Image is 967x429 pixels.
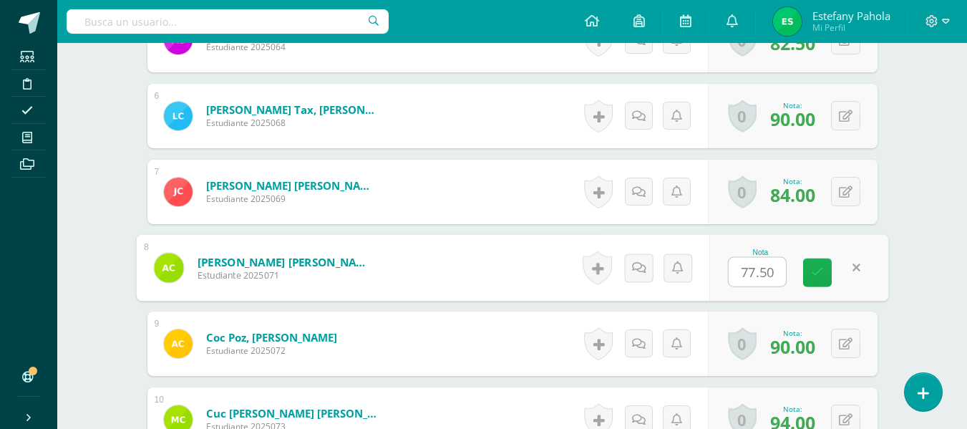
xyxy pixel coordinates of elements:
[812,21,890,34] span: Mi Perfil
[197,254,374,269] a: [PERSON_NAME] [PERSON_NAME]
[164,329,193,358] img: 0e680d34ab4ab941535dcd3828b75549.png
[728,249,793,256] div: Nota
[729,258,786,286] input: 0-100.0
[728,100,757,132] a: 0
[770,100,815,110] div: Nota:
[206,178,378,193] a: [PERSON_NAME] [PERSON_NAME]
[206,406,378,420] a: Cuc [PERSON_NAME] [PERSON_NAME]
[728,327,757,360] a: 0
[770,183,815,207] span: 84.00
[154,253,183,282] img: f9f81e2b55a11c3c6b38c756f8750038.png
[770,107,815,131] span: 90.00
[206,193,378,205] span: Estudiante 2025069
[206,117,378,129] span: Estudiante 2025068
[812,9,890,23] span: Estefany Pahola
[770,31,815,55] span: 82.50
[164,102,193,130] img: 7ed812bd2549e4fcfee7b4df3906d1ca.png
[206,330,337,344] a: Coc Poz, [PERSON_NAME]
[206,344,337,357] span: Estudiante 2025072
[197,269,374,282] span: Estudiante 2025071
[770,328,815,338] div: Nota:
[206,102,378,117] a: [PERSON_NAME] Tax, [PERSON_NAME]
[770,176,815,186] div: Nota:
[206,41,378,53] span: Estudiante 2025064
[728,175,757,208] a: 0
[770,404,815,414] div: Nota:
[67,9,389,34] input: Busca un usuario...
[773,7,802,36] img: 7618533d5882f3550b112057c8a693e7.png
[770,334,815,359] span: 90.00
[164,178,193,206] img: 49955b267702110b928e47525e9d7ff6.png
